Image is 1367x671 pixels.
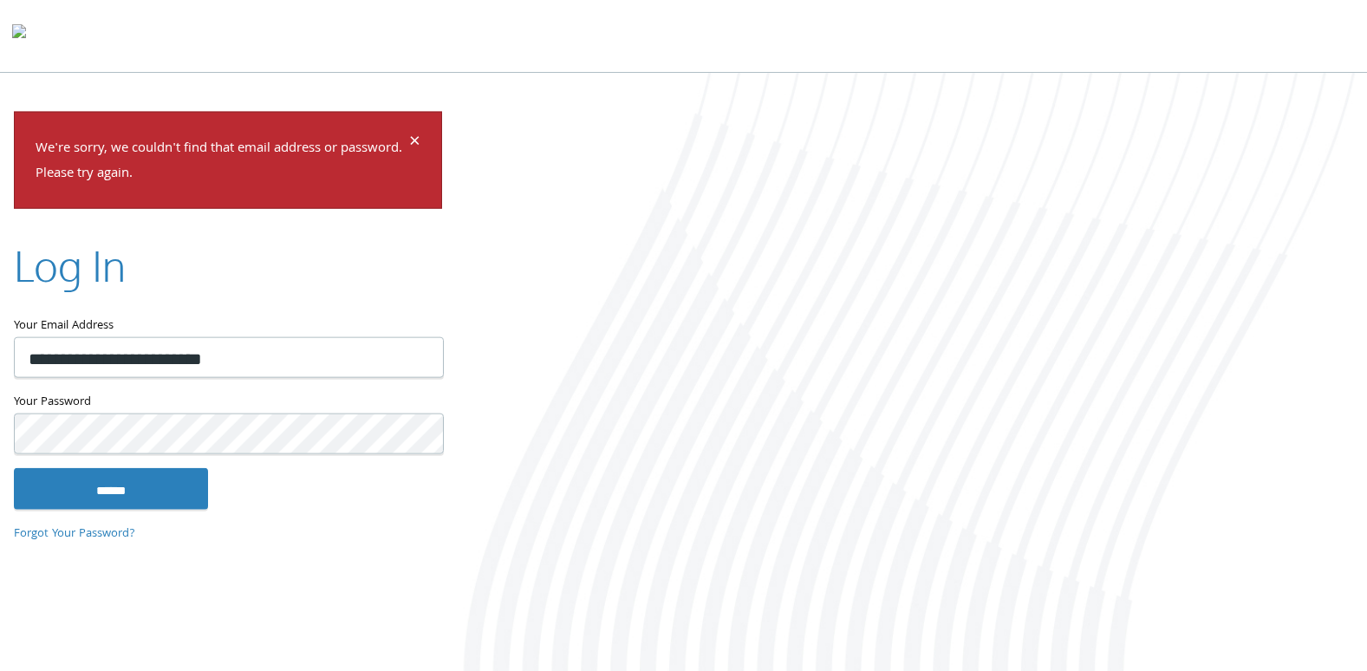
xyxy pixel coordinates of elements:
[14,391,442,413] label: Your Password
[409,134,420,154] button: Dismiss alert
[409,127,420,160] span: ×
[14,524,135,544] a: Forgot Your Password?
[12,18,26,53] img: todyl-logo-dark.svg
[14,236,126,294] h2: Log In
[36,137,407,187] p: We're sorry, we couldn't find that email address or password. Please try again.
